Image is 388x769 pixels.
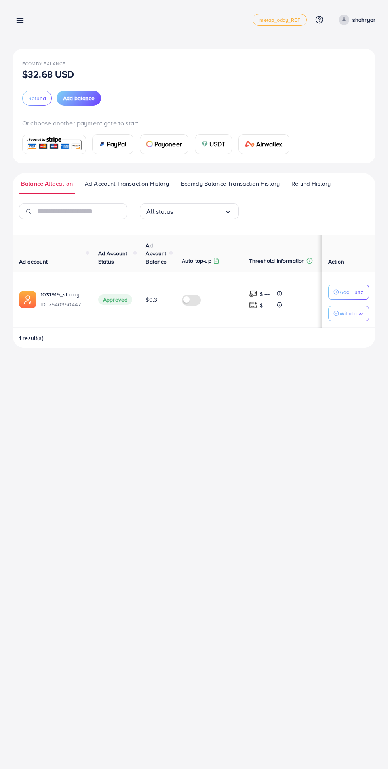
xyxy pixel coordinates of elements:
[25,136,83,153] img: card
[63,94,95,102] span: Add balance
[22,135,86,154] a: card
[209,139,226,149] span: USDT
[256,139,282,149] span: Airwallex
[22,118,366,128] p: Or choose another payment gate to start
[92,134,133,154] a: cardPayPal
[291,179,331,188] span: Refund History
[154,139,182,149] span: Payoneer
[146,296,157,304] span: $0.3
[340,309,363,318] p: Withdraw
[238,134,289,154] a: cardAirwallex
[202,141,208,147] img: card
[107,139,127,149] span: PayPal
[328,306,369,321] button: Withdraw
[40,300,86,308] span: ID: 7540350447681863698
[19,334,44,342] span: 1 result(s)
[40,291,86,298] a: 1031919_sharry mughal_1755624852344
[328,258,344,266] span: Action
[28,94,46,102] span: Refund
[253,14,306,26] a: metap_oday_REF
[336,15,375,25] a: shahryar
[19,258,48,266] span: Ad account
[352,15,375,25] p: shahryar
[99,141,105,147] img: card
[140,203,239,219] div: Search for option
[140,134,188,154] a: cardPayoneer
[21,179,73,188] span: Balance Allocation
[146,205,173,218] span: All status
[245,141,255,147] img: card
[146,241,167,266] span: Ad Account Balance
[22,60,65,67] span: Ecomdy Balance
[249,256,305,266] p: Threshold information
[22,69,74,79] p: $32.68 USD
[98,294,132,305] span: Approved
[98,249,127,265] span: Ad Account Status
[340,287,364,297] p: Add Fund
[22,91,52,106] button: Refund
[181,179,280,188] span: Ecomdy Balance Transaction History
[19,291,36,308] img: ic-ads-acc.e4c84228.svg
[249,301,257,309] img: top-up amount
[146,141,153,147] img: card
[40,291,86,309] div: <span class='underline'>1031919_sharry mughal_1755624852344</span></br>7540350447681863698
[195,134,232,154] a: cardUSDT
[328,285,369,300] button: Add Fund
[260,289,270,299] p: $ ---
[182,256,211,266] p: Auto top-up
[173,205,224,218] input: Search for option
[85,179,169,188] span: Ad Account Transaction History
[260,300,270,310] p: $ ---
[57,91,101,106] button: Add balance
[259,17,300,23] span: metap_oday_REF
[249,290,257,298] img: top-up amount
